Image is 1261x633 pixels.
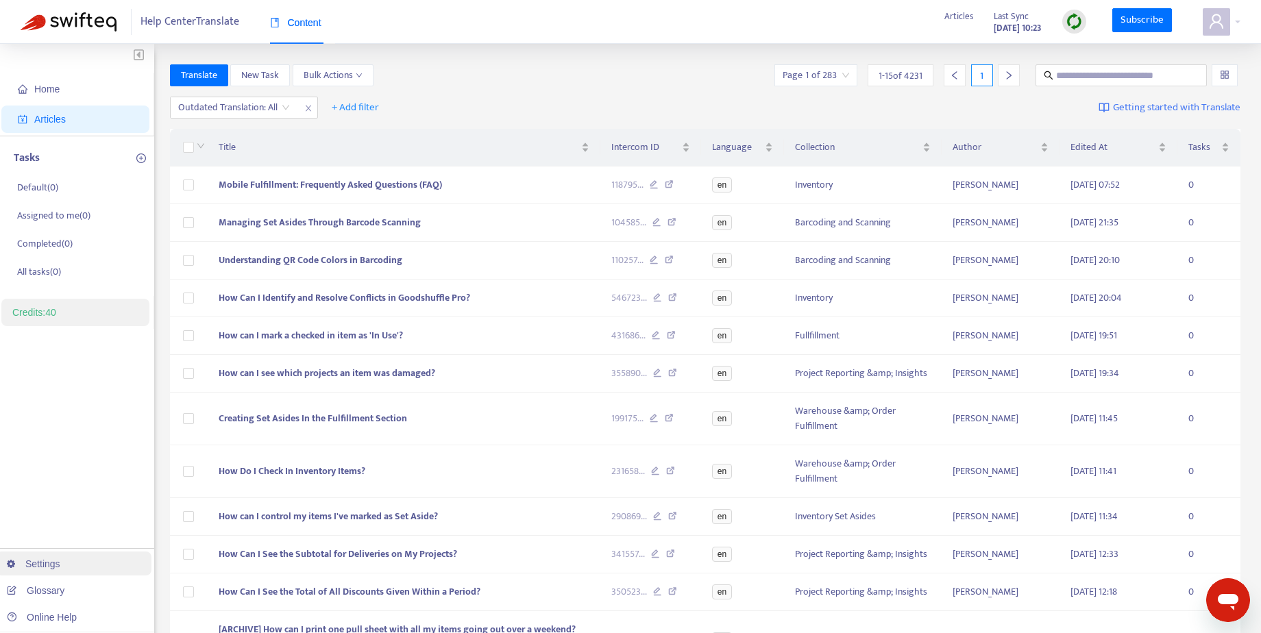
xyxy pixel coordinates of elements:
[712,253,732,268] span: en
[219,327,403,343] span: How can I mark a checked in item as 'In Use'?
[18,84,27,94] span: home
[611,328,646,343] span: 431686 ...
[170,64,228,86] button: Translate
[14,150,40,166] p: Tasks
[879,69,922,83] span: 1 - 15 of 4231
[611,253,644,268] span: 110257 ...
[219,546,457,562] span: How Can I See the Subtotal for Deliveries on My Projects?
[219,290,470,306] span: How Can I Identify and Resolve Conflicts in Goodshuffle Pro?
[701,129,785,166] th: Language
[219,214,421,230] span: Managing Set Asides Through Barcode Scanning
[942,242,1060,280] td: [PERSON_NAME]
[1070,252,1120,268] span: [DATE] 20:10
[1177,129,1240,166] th: Tasks
[1070,584,1117,599] span: [DATE] 12:18
[219,410,407,426] span: Creating Set Asides In the Fulfillment Section
[17,208,90,223] p: Assigned to me ( 0 )
[712,290,732,306] span: en
[17,236,73,251] p: Completed ( 0 )
[1188,140,1219,155] span: Tasks
[219,463,365,479] span: How Do I Check In Inventory Items?
[942,129,1060,166] th: Author
[712,411,732,426] span: en
[1070,410,1118,426] span: [DATE] 11:45
[712,366,732,381] span: en
[304,68,363,83] span: Bulk Actions
[784,317,942,355] td: Fullfillment
[611,366,647,381] span: 355890 ...
[219,252,402,268] span: Understanding QR Code Colors in Barcoding
[784,536,942,573] td: Project Reporting &amp; Insights
[1113,100,1240,116] span: Getting started with Translate
[994,21,1042,36] strong: [DATE] 10:23
[34,114,66,125] span: Articles
[942,536,1060,573] td: [PERSON_NAME]
[17,180,58,195] p: Default ( 0 )
[140,9,239,35] span: Help Center Translate
[611,411,644,426] span: 199175 ...
[942,445,1060,498] td: [PERSON_NAME]
[197,142,205,150] span: down
[219,140,579,155] span: Title
[1070,463,1116,479] span: [DATE] 11:41
[942,280,1060,317] td: [PERSON_NAME]
[1177,536,1240,573] td: 0
[21,12,117,32] img: Swifteq
[994,9,1029,24] span: Last Sync
[7,585,64,596] a: Glossary
[1206,578,1250,622] iframe: Button to launch messaging window
[1177,242,1240,280] td: 0
[1177,573,1240,611] td: 0
[293,64,374,86] button: Bulk Actionsdown
[1112,8,1173,33] a: Subscribe
[712,177,732,193] span: en
[299,100,317,116] span: close
[971,64,993,86] div: 1
[1177,355,1240,393] td: 0
[784,280,942,317] td: Inventory
[611,509,647,524] span: 290869 ...
[1070,290,1122,306] span: [DATE] 20:04
[944,9,973,24] span: Articles
[784,204,942,242] td: Barcoding and Scanning
[219,177,442,193] span: Mobile Fulfillment: Frequently Asked Questions (FAQ)
[784,573,942,611] td: Project Reporting &amp; Insights
[1004,71,1014,80] span: right
[332,99,379,116] span: + Add filter
[712,547,732,562] span: en
[12,307,56,318] a: Credits:40
[270,17,321,28] span: Content
[1070,140,1155,155] span: Edited At
[611,547,645,562] span: 341557 ...
[321,97,389,119] button: + Add filter
[950,71,959,80] span: left
[712,509,732,524] span: en
[712,584,732,599] span: en
[1099,102,1110,113] img: image-link
[942,355,1060,393] td: [PERSON_NAME]
[942,317,1060,355] td: [PERSON_NAME]
[712,328,732,343] span: en
[356,72,363,79] span: down
[136,153,146,163] span: plus-circle
[784,129,942,166] th: Collection
[1177,204,1240,242] td: 0
[1099,97,1240,119] a: Getting started with Translate
[942,204,1060,242] td: [PERSON_NAME]
[1060,129,1177,166] th: Edited At
[942,166,1060,204] td: [PERSON_NAME]
[1177,498,1240,536] td: 0
[712,140,763,155] span: Language
[1177,280,1240,317] td: 0
[208,129,601,166] th: Title
[784,445,942,498] td: Warehouse &amp; Order Fulfillment
[270,18,280,27] span: book
[942,573,1060,611] td: [PERSON_NAME]
[1177,166,1240,204] td: 0
[219,508,438,524] span: How can I control my items I've marked as Set Aside?
[1044,71,1053,80] span: search
[784,242,942,280] td: Barcoding and Scanning
[611,177,644,193] span: 118795 ...
[18,114,27,124] span: account-book
[219,584,480,599] span: How Can I See the Total of All Discounts Given Within a Period?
